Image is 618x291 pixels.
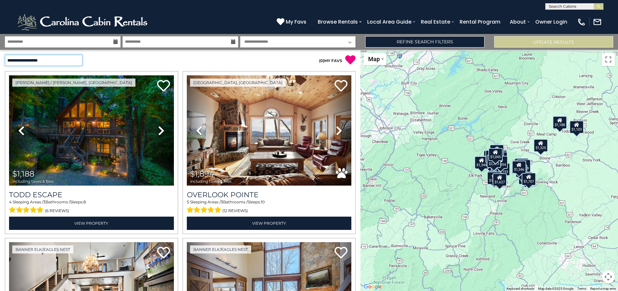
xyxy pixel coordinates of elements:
[335,79,347,93] a: Add to favorites
[516,165,527,178] div: $965
[187,199,352,215] div: Sleeping Areas / Bathrooms / Sleeps:
[493,156,507,169] div: $1,894
[512,161,526,174] div: $1,346
[43,199,46,204] span: 3
[221,199,223,204] span: 3
[319,58,342,63] a: (0)MY FAVS
[320,58,323,63] span: 0
[12,169,34,178] span: $1,188
[16,12,150,32] img: White-1-2.png
[488,148,502,161] div: $1,045
[261,199,265,204] span: 10
[364,16,415,27] a: Local Area Guide
[552,116,567,129] div: $1,188
[362,283,383,291] a: Open this area in Google Maps (opens a new window)
[364,53,386,65] button: Change map style
[515,158,529,171] div: $1,742
[521,173,536,186] div: $1,707
[532,16,570,27] a: Owner Login
[222,207,248,215] span: (12 reviews)
[335,246,347,260] a: Add to favorites
[602,270,615,283] button: Map camera controls
[9,217,174,230] a: View Property
[368,56,380,62] span: Map
[190,179,231,183] span: including taxes & fees
[9,75,174,186] img: thumbnail_168627805.jpeg
[157,246,170,260] a: Add to favorites
[487,171,502,184] div: $1,351
[187,190,352,199] a: Overlook Pointe
[12,245,73,253] a: Banner Elk/Eagles Nest
[456,16,504,27] a: Rental Program
[190,169,214,178] span: $1,894
[190,79,286,87] a: [GEOGRAPHIC_DATA], [GEOGRAPHIC_DATA]
[187,199,189,204] span: 5
[9,199,174,215] div: Sleeping Areas / Bathrooms / Sleeps:
[590,287,616,290] a: Report a map error
[577,287,586,290] a: Terms
[45,207,69,215] span: (6 reviews)
[493,173,507,186] div: $1,627
[517,159,531,172] div: $2,119
[286,18,306,26] span: My Favs
[365,36,484,48] a: Refine Search Filters
[474,156,489,169] div: $1,344
[485,150,500,163] div: $1,538
[569,121,583,134] div: $1,103
[83,199,86,204] span: 8
[511,161,526,174] div: $1,948
[495,163,510,176] div: $4,193
[277,18,308,26] a: My Favs
[157,79,170,93] a: Add to favorites
[533,139,548,152] div: $1,325
[314,16,361,27] a: Browse Rentals
[494,36,613,48] button: Update Results
[12,179,54,183] span: including taxes & fees
[490,145,504,157] div: $1,901
[9,190,174,199] a: Todd Escape
[518,172,533,185] div: $1,675
[187,75,352,186] img: thumbnail_163477009.jpeg
[602,53,615,66] button: Toggle fullscreen view
[506,16,529,27] a: About
[487,155,501,168] div: $2,373
[187,217,352,230] a: View Property
[593,17,602,27] img: mail-regular-white.png
[418,16,453,27] a: Real Estate
[362,283,383,291] img: Google
[487,172,501,185] div: $1,759
[190,245,251,253] a: Banner Elk/Eagles Nest
[319,58,324,63] span: ( )
[538,287,573,290] span: Map data ©2025 Google
[9,199,12,204] span: 4
[12,79,135,87] a: [PERSON_NAME] / [PERSON_NAME], [GEOGRAPHIC_DATA]
[506,286,534,291] button: Keyboard shortcuts
[577,17,586,27] img: phone-regular-white.png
